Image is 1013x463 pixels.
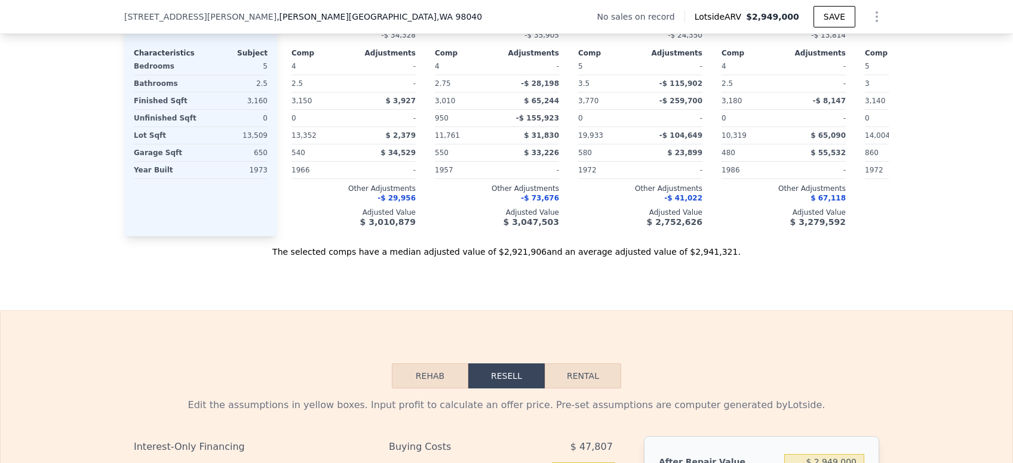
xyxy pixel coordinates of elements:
div: - [786,75,846,92]
div: Garage Sqft [134,144,198,161]
span: -$ 104,649 [659,131,702,140]
div: 13,509 [203,127,268,144]
div: 1966 [291,162,351,178]
div: Comp [865,48,927,58]
div: Adjustments [640,48,702,58]
span: 10,319 [722,131,747,140]
button: Rental [545,363,621,388]
span: 4 [291,62,296,70]
div: Other Adjustments [865,184,989,193]
span: 480 [722,149,735,157]
div: Adjusted Value [291,208,416,217]
span: 860 [865,149,879,157]
span: , [PERSON_NAME][GEOGRAPHIC_DATA] [277,11,482,23]
div: Other Adjustments [291,184,416,193]
span: [STREET_ADDRESS][PERSON_NAME] [124,11,277,23]
div: Unfinished Sqft [134,110,198,126]
span: $ 23,899 [667,149,702,157]
div: Comp [578,48,640,58]
div: 1957 [435,162,495,178]
span: 3,180 [722,97,742,105]
div: Adjustments [497,48,559,58]
span: $ 34,529 [380,149,416,157]
span: 550 [435,149,449,157]
span: , WA 98040 [437,12,482,21]
span: 0 [291,114,296,122]
div: 0 [203,110,268,126]
span: -$ 34,328 [381,31,416,39]
span: 5 [865,62,870,70]
div: - [356,75,416,92]
div: - [643,162,702,178]
div: 1972 [578,162,638,178]
div: 3 [865,75,925,92]
div: Adjusted Value [578,208,702,217]
div: Lot Sqft [134,127,198,144]
span: $ 33,226 [524,149,559,157]
span: 0 [578,114,583,122]
span: -$ 41,022 [664,194,702,202]
span: $ 3,927 [386,97,416,105]
span: Lotside ARV [695,11,746,23]
span: 540 [291,149,305,157]
div: Year Built [134,162,198,178]
div: 2.75 [435,75,495,92]
span: -$ 29,956 [377,194,416,202]
div: Adjustments [354,48,416,58]
span: 3,770 [578,97,598,105]
div: Adjusted Value [435,208,559,217]
span: $ 65,090 [811,131,846,140]
span: 580 [578,149,592,157]
div: - [786,162,846,178]
button: Resell [468,363,545,388]
div: 2.5 [203,75,268,92]
div: The selected comps have a median adjusted value of $2,921,906 and an average adjusted value of $2... [124,236,889,258]
span: -$ 259,700 [659,97,702,105]
div: Comp [291,48,354,58]
span: 0 [722,114,726,122]
span: 950 [435,114,449,122]
div: Comp [722,48,784,58]
div: Other Adjustments [722,184,846,193]
div: - [499,162,559,178]
div: 3.5 [578,75,638,92]
span: 11,761 [435,131,460,140]
span: -$ 28,198 [521,79,559,88]
div: Finished Sqft [134,92,198,109]
div: - [643,58,702,75]
span: 13,352 [291,131,317,140]
div: - [786,58,846,75]
span: 3,140 [865,97,885,105]
div: 5 [203,58,268,75]
div: Bathrooms [134,75,198,92]
span: $ 55,532 [811,149,846,157]
div: Subject [201,48,268,58]
span: -$ 8,147 [813,97,846,105]
span: $ 3,279,592 [790,217,846,227]
span: $ 47,807 [570,436,613,458]
span: 5 [578,62,583,70]
div: Bedrooms [134,58,198,75]
span: $ 2,379 [386,131,416,140]
span: $ 31,830 [524,131,559,140]
span: -$ 35,905 [524,31,559,39]
div: - [643,110,702,126]
div: - [786,110,846,126]
div: Other Adjustments [578,184,702,193]
span: -$ 24,350 [668,31,702,39]
div: Buying Costs [389,436,522,458]
div: Adjustments [784,48,846,58]
div: No sales on record [597,11,684,23]
div: 1986 [722,162,781,178]
span: 3,010 [435,97,455,105]
span: -$ 73,676 [521,194,559,202]
span: -$ 115,902 [659,79,702,88]
span: -$ 155,923 [516,114,559,122]
div: Adjusted Value [722,208,846,217]
span: $ 3,047,503 [504,217,559,227]
span: 4 [435,62,440,70]
div: 2.5 [722,75,781,92]
div: Other Adjustments [435,184,559,193]
span: 4 [722,62,726,70]
span: $2,949,000 [746,12,799,21]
